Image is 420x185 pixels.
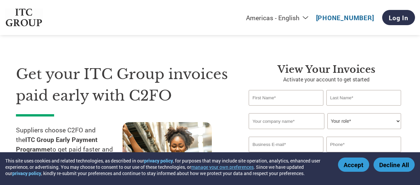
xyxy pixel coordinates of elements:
input: Your company name* [249,113,324,129]
h1: Get your ITC Group invoices paid early with C2FO [16,64,229,106]
input: Phone* [326,137,401,152]
div: Invalid company name or company name is too long [249,130,401,134]
input: First Name* [249,90,323,106]
a: [PHONE_NUMBER] [316,14,374,22]
a: privacy policy [144,158,173,164]
strong: ITC Group Early Payment Programme [16,135,98,153]
h3: View your invoices [249,64,404,75]
select: Title/Role [327,113,401,129]
input: Last Name* [326,90,401,106]
button: manage your own preferences [191,164,254,170]
button: Decline All [374,158,415,172]
a: privacy policy [12,170,41,176]
p: Activate your account to get started [249,75,404,83]
img: ITC Group [5,9,43,27]
div: This site uses cookies and related technologies, as described in our , for purposes that may incl... [5,158,328,176]
div: Invalid last name or last name is too long [326,106,401,111]
button: Accept [338,158,369,172]
input: Invalid Email format [249,137,323,152]
a: Log In [382,10,415,25]
div: Invalid first name or first name is too long [249,106,323,111]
